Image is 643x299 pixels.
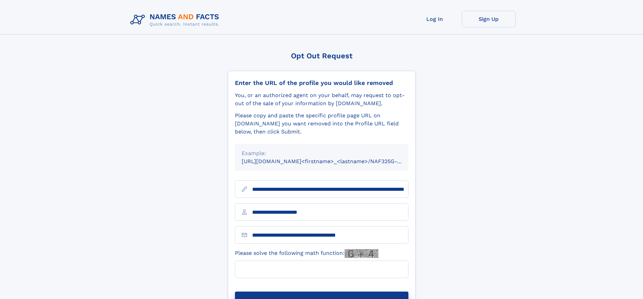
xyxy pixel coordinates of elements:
label: Please solve the following math function: [235,249,378,258]
a: Log In [408,11,462,27]
img: Logo Names and Facts [128,11,225,29]
div: Enter the URL of the profile you would like removed [235,79,408,87]
div: Please copy and paste the specific profile page URL on [DOMAIN_NAME] you want removed into the Pr... [235,112,408,136]
div: You, or an authorized agent on your behalf, may request to opt-out of the sale of your informatio... [235,91,408,108]
div: Opt Out Request [228,52,416,60]
a: Sign Up [462,11,516,27]
small: [URL][DOMAIN_NAME]<firstname>_<lastname>/NAF325G-xxxxxxxx [242,158,421,165]
div: Example: [242,149,402,157]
